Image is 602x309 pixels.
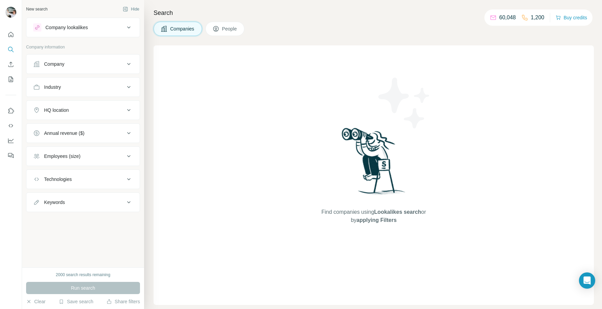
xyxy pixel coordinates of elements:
[45,24,88,31] div: Company lookalikes
[499,14,516,22] p: 60,048
[5,120,16,132] button: Use Surfe API
[106,298,140,305] button: Share filters
[26,194,140,210] button: Keywords
[44,61,64,67] div: Company
[44,176,72,183] div: Technologies
[44,84,61,90] div: Industry
[44,153,80,160] div: Employees (size)
[5,73,16,85] button: My lists
[170,25,195,32] span: Companies
[319,208,428,224] span: Find companies using or by
[5,105,16,117] button: Use Surfe on LinkedIn
[556,13,587,22] button: Buy credits
[5,7,16,18] img: Avatar
[579,272,595,289] div: Open Intercom Messenger
[5,149,16,162] button: Feedback
[5,43,16,56] button: Search
[339,126,409,202] img: Surfe Illustration - Woman searching with binoculars
[26,148,140,164] button: Employees (size)
[26,56,140,72] button: Company
[357,217,397,223] span: applying Filters
[59,298,93,305] button: Save search
[531,14,544,22] p: 1,200
[374,209,421,215] span: Lookalikes search
[222,25,238,32] span: People
[5,28,16,41] button: Quick start
[26,125,140,141] button: Annual revenue ($)
[5,58,16,70] button: Enrich CSV
[26,79,140,95] button: Industry
[154,8,594,18] h4: Search
[5,135,16,147] button: Dashboard
[26,171,140,187] button: Technologies
[118,4,144,14] button: Hide
[26,44,140,50] p: Company information
[44,199,65,206] div: Keywords
[26,298,45,305] button: Clear
[374,73,435,133] img: Surfe Illustration - Stars
[44,130,84,137] div: Annual revenue ($)
[26,19,140,36] button: Company lookalikes
[26,102,140,118] button: HQ location
[26,6,47,12] div: New search
[44,107,69,114] div: HQ location
[56,272,111,278] div: 2000 search results remaining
